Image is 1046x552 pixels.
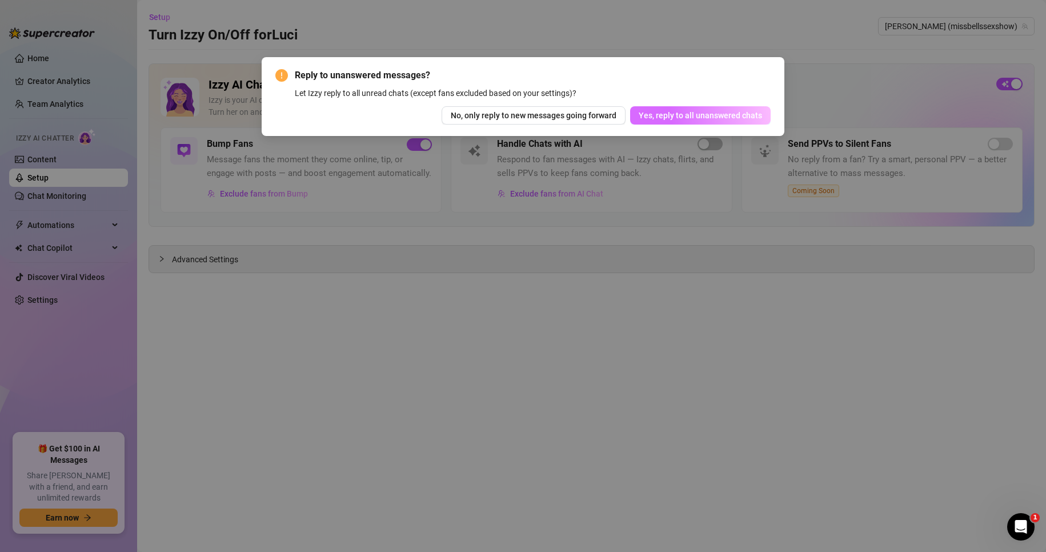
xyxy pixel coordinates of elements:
span: Yes, reply to all unanswered chats [639,111,762,120]
button: Yes, reply to all unanswered chats [630,106,771,125]
button: No, only reply to new messages going forward [442,106,626,125]
span: exclamation-circle [275,69,288,82]
span: 1 [1031,513,1040,522]
span: No, only reply to new messages going forward [451,111,616,120]
span: Reply to unanswered messages? [295,69,771,82]
div: Let Izzy reply to all unread chats (except fans excluded based on your settings)? [295,87,771,99]
iframe: Intercom live chat [1007,513,1035,541]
